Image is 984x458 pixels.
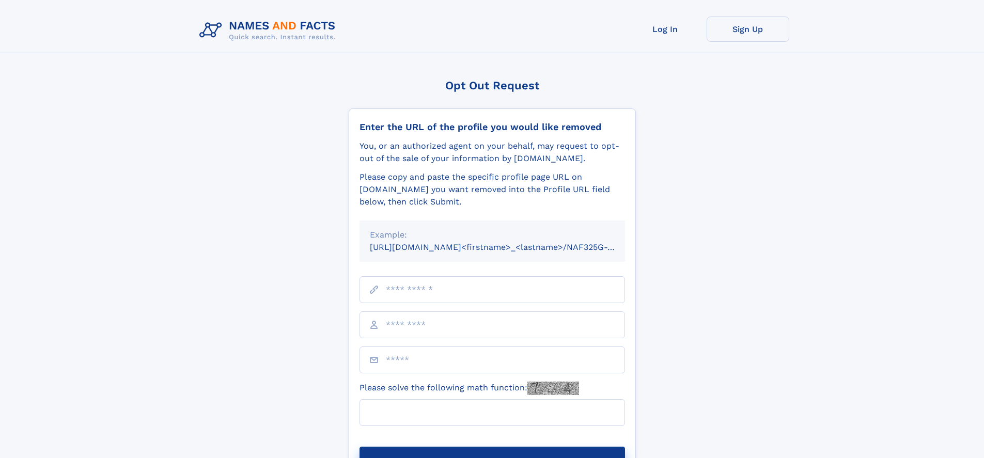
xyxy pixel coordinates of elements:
[370,229,615,241] div: Example:
[360,121,625,133] div: Enter the URL of the profile you would like removed
[349,79,636,92] div: Opt Out Request
[370,242,645,252] small: [URL][DOMAIN_NAME]<firstname>_<lastname>/NAF325G-xxxxxxxx
[707,17,789,42] a: Sign Up
[360,140,625,165] div: You, or an authorized agent on your behalf, may request to opt-out of the sale of your informatio...
[360,382,579,395] label: Please solve the following math function:
[360,171,625,208] div: Please copy and paste the specific profile page URL on [DOMAIN_NAME] you want removed into the Pr...
[195,17,344,44] img: Logo Names and Facts
[624,17,707,42] a: Log In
